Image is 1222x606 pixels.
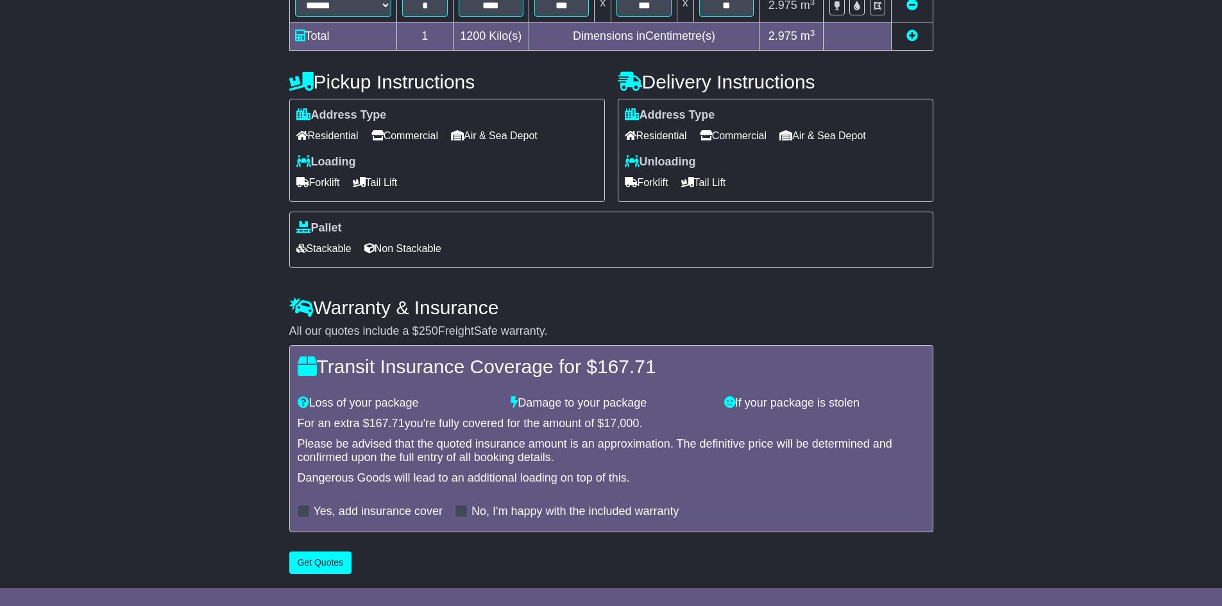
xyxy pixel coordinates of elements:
[353,173,398,192] span: Tail Lift
[289,71,605,92] h4: Pickup Instructions
[779,126,866,146] span: Air & Sea Depot
[289,551,352,574] button: Get Quotes
[289,22,396,51] td: Total
[296,108,387,122] label: Address Type
[453,22,529,51] td: Kilo(s)
[296,221,342,235] label: Pallet
[369,417,405,430] span: 167.71
[471,505,679,519] label: No, I'm happy with the included warranty
[460,29,486,42] span: 1200
[296,155,356,169] label: Loading
[810,28,815,38] sup: 3
[625,155,696,169] label: Unloading
[419,324,438,337] span: 250
[625,173,668,192] span: Forklift
[618,71,933,92] h4: Delivery Instructions
[364,239,441,258] span: Non Stackable
[700,126,767,146] span: Commercial
[801,29,815,42] span: m
[504,396,718,410] div: Damage to your package
[529,22,760,51] td: Dimensions in Centimetre(s)
[604,417,639,430] span: 17,000
[296,126,359,146] span: Residential
[597,356,656,377] span: 167.71
[625,108,715,122] label: Address Type
[298,437,925,465] div: Please be advised that the quoted insurance amount is an approximation. The definitive price will...
[681,173,726,192] span: Tail Lift
[296,239,352,258] span: Stackable
[296,173,340,192] span: Forklift
[298,417,925,431] div: For an extra $ you're fully covered for the amount of $ .
[291,396,505,410] div: Loss of your package
[289,324,933,339] div: All our quotes include a $ FreightSafe warranty.
[289,297,933,318] h4: Warranty & Insurance
[298,471,925,485] div: Dangerous Goods will lead to an additional loading on top of this.
[396,22,453,51] td: 1
[768,29,797,42] span: 2.975
[371,126,438,146] span: Commercial
[451,126,538,146] span: Air & Sea Depot
[906,29,918,42] a: Add new item
[625,126,687,146] span: Residential
[718,396,931,410] div: If your package is stolen
[314,505,443,519] label: Yes, add insurance cover
[298,356,925,377] h4: Transit Insurance Coverage for $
